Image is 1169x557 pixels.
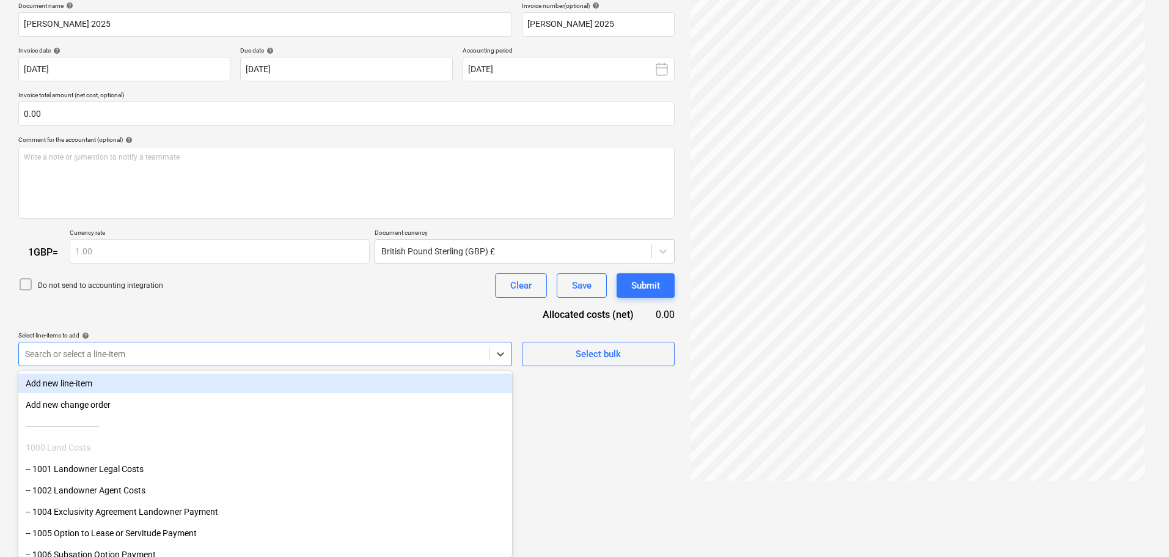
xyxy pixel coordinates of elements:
[18,416,512,436] div: ------------------------------
[522,342,675,366] button: Select bulk
[264,47,274,54] span: help
[516,308,653,322] div: Allocated costs (net)
[576,346,621,362] div: Select bulk
[18,481,512,500] div: -- 1002 Landowner Agent Costs
[653,308,675,322] div: 0.00
[18,246,70,258] div: 1 GBP =
[64,2,73,9] span: help
[18,136,675,144] div: Comment for the accountant (optional)
[18,2,512,10] div: Document name
[51,47,60,54] span: help
[18,438,512,457] div: 1000 Land Costs
[495,273,547,298] button: Clear
[1108,498,1169,557] iframe: Chat Widget
[18,101,675,126] input: Invoice total amount (net cost, optional)
[463,46,675,57] p: Accounting period
[123,136,133,144] span: help
[18,57,230,81] input: Invoice date not specified
[375,229,675,239] p: Document currency
[18,395,512,415] div: Add new change order
[572,278,592,293] div: Save
[240,46,452,54] div: Due date
[240,57,452,81] input: Due date not specified
[590,2,599,9] span: help
[18,523,512,543] div: -- 1005 Option to Lease or Servitude Payment
[70,229,370,239] p: Currency rate
[617,273,675,298] button: Submit
[38,281,163,291] p: Do not send to accounting integration
[18,459,512,479] div: -- 1001 Landowner Legal Costs
[18,502,512,522] div: -- 1004 Exclusivity Agreement Landowner Payment
[18,331,512,339] div: Select line-items to add
[18,91,675,101] p: Invoice total amount (net cost, optional)
[522,12,675,37] input: Invoice number
[18,46,230,54] div: Invoice date
[522,2,675,10] div: Invoice number (optional)
[510,278,532,293] div: Clear
[18,12,512,37] input: Document name
[557,273,607,298] button: Save
[463,57,675,81] button: [DATE]
[631,278,660,293] div: Submit
[18,374,512,393] div: Add new line-item
[79,332,89,339] span: help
